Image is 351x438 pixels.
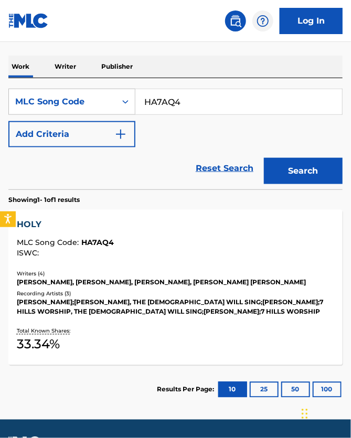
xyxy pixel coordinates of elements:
[218,382,247,398] button: 10
[157,385,217,394] p: Results Per Page:
[264,158,343,184] button: Search
[8,56,33,78] p: Work
[8,13,49,28] img: MLC Logo
[8,89,343,189] form: Search Form
[17,335,60,354] span: 33.34 %
[17,218,334,231] div: HOLY
[250,382,279,398] button: 25
[17,327,73,335] p: Total Known Shares:
[313,382,342,398] button: 100
[225,10,246,31] a: Public Search
[17,298,334,317] div: [PERSON_NAME];[PERSON_NAME], THE [DEMOGRAPHIC_DATA] WILL SING;[PERSON_NAME];7 HILLS WORSHIP, THE ...
[114,128,127,141] img: 9d2ae6d4665cec9f34b9.svg
[280,8,343,34] a: Log In
[17,278,334,287] div: [PERSON_NAME], [PERSON_NAME], [PERSON_NAME], [PERSON_NAME] [PERSON_NAME]
[8,195,80,205] p: Showing 1 - 1 of 1 results
[81,238,114,247] span: HA7AQ4
[229,15,242,27] img: search
[17,248,41,258] span: ISWC :
[98,56,136,78] p: Publisher
[51,56,79,78] p: Writer
[17,238,81,247] span: MLC Song Code :
[302,398,308,430] div: Drag
[8,210,343,365] a: HOLYMLC Song Code:HA7AQ4ISWC:Writers (4)[PERSON_NAME], [PERSON_NAME], [PERSON_NAME], [PERSON_NAME...
[17,270,334,278] div: Writers ( 4 )
[190,157,259,180] a: Reset Search
[252,10,273,31] div: Help
[17,290,334,298] div: Recording Artists ( 3 )
[299,388,351,438] iframe: Chat Widget
[257,15,269,27] img: help
[8,121,135,147] button: Add Criteria
[281,382,310,398] button: 50
[15,95,110,108] div: MLC Song Code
